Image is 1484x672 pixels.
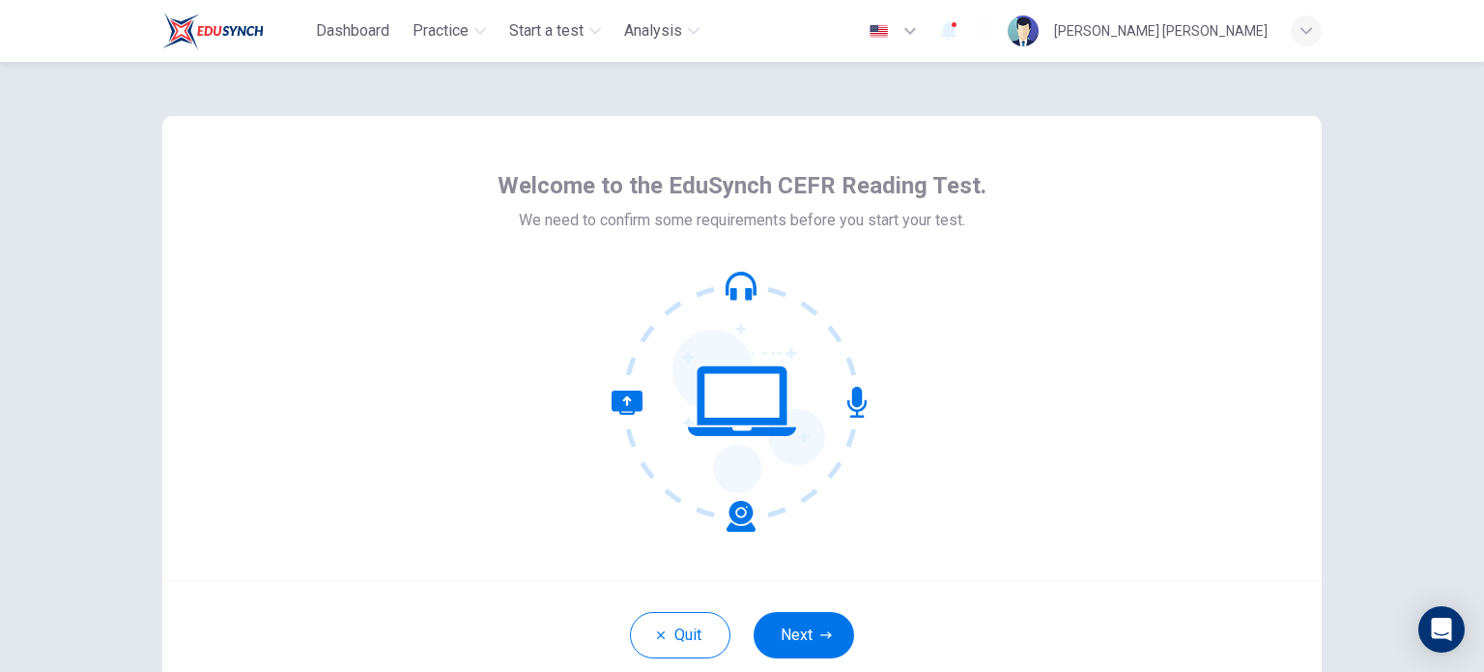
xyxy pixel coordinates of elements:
span: Welcome to the EduSynch CEFR Reading Test. [498,170,986,201]
button: Start a test [501,14,609,48]
div: Open Intercom Messenger [1418,606,1465,653]
img: en [867,24,891,39]
img: EduSynch logo [162,12,264,50]
button: Practice [405,14,494,48]
button: Next [754,612,854,658]
span: Analysis [624,19,682,43]
button: Analysis [616,14,707,48]
span: Practice [413,19,469,43]
button: Quit [630,612,730,658]
span: Dashboard [316,19,389,43]
a: EduSynch logo [162,12,308,50]
img: Profile picture [1008,15,1039,46]
button: Dashboard [308,14,397,48]
div: [PERSON_NAME] [PERSON_NAME] [1054,19,1268,43]
span: We need to confirm some requirements before you start your test. [519,209,965,232]
span: Start a test [509,19,584,43]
